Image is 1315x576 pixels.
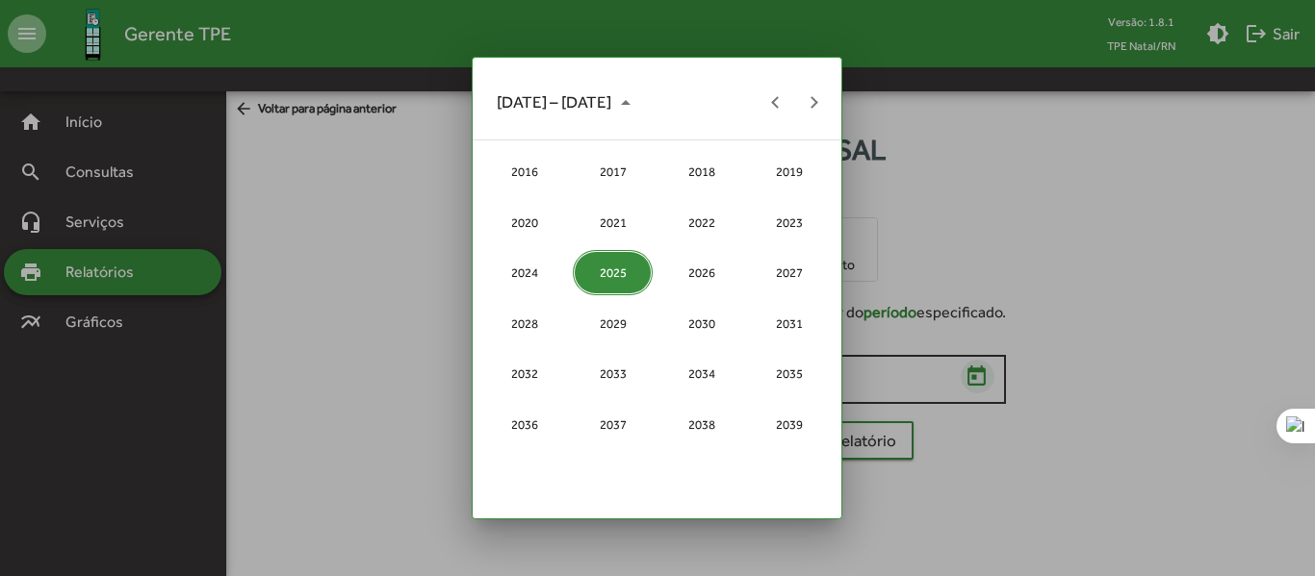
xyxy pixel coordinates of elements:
td: 2033 [569,349,657,399]
div: 2028 [485,301,565,346]
td: 2020 [480,197,569,247]
div: 2031 [750,301,830,346]
td: 2022 [657,197,746,247]
div: 2030 [662,301,742,346]
div: 2037 [574,402,654,447]
div: 2036 [485,402,565,447]
div: 2034 [662,351,742,396]
div: 2023 [750,200,830,245]
button: Previous 20 years [756,83,794,121]
td: 2031 [746,298,835,348]
div: 2026 [662,250,742,295]
td: 2017 [569,147,657,197]
td: 2030 [657,298,746,348]
td: 2026 [657,248,746,298]
div: 2029 [574,301,654,346]
div: 2019 [750,149,830,194]
td: 2029 [569,298,657,348]
div: 2027 [750,250,830,295]
div: 2032 [485,351,565,396]
div: 2018 [662,149,742,194]
td: 2019 [746,147,835,197]
td: 2036 [480,399,569,449]
td: 2027 [746,248,835,298]
div: 2033 [574,351,654,396]
div: 2021 [574,200,654,245]
div: 2020 [485,200,565,245]
div: 2016 [485,149,565,194]
td: 2038 [657,399,746,449]
td: 2034 [657,349,746,399]
td: 2025 [569,248,657,298]
td: 2023 [746,197,835,247]
td: 2035 [746,349,835,399]
button: Next 20 years [794,83,833,121]
div: 2022 [662,200,742,245]
div: 2035 [750,351,830,396]
td: 2016 [480,147,569,197]
div: 2038 [662,402,742,447]
td: 2028 [480,298,569,348]
td: 2018 [657,147,746,197]
td: 2039 [746,399,835,449]
div: 2025 [574,250,654,295]
div: 2039 [750,402,830,447]
div: 2024 [485,250,565,295]
td: 2021 [569,197,657,247]
td: 2037 [569,399,657,449]
td: 2024 [480,248,569,298]
span: [DATE] – [DATE] [498,85,632,119]
div: 2017 [574,149,654,194]
td: 2032 [480,349,569,399]
button: Choose date [482,83,647,121]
